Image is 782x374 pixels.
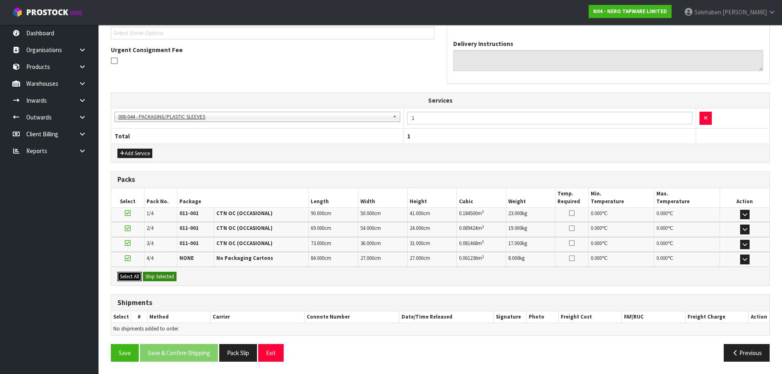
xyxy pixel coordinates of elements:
[358,252,407,266] td: cm
[111,323,769,335] td: No shipments added to order.
[358,188,407,207] th: Width
[591,255,602,262] span: 0.000
[591,240,602,247] span: 0.000
[410,255,423,262] span: 27.000
[147,240,154,247] span: 3/4
[407,132,410,140] span: 1
[311,225,324,232] span: 69.000
[506,207,555,222] td: kg
[407,237,456,252] td: cm
[309,252,358,266] td: cm
[555,188,588,207] th: Temp. Required
[506,252,555,266] td: kg
[305,311,399,323] th: Connote Number
[654,188,720,207] th: Max. Temperature
[407,252,456,266] td: cm
[482,224,484,229] sup: 3
[720,188,769,207] th: Action
[588,252,654,266] td: ℃
[179,210,199,217] strong: 011-001
[410,210,423,217] span: 41.000
[654,252,720,266] td: ℃
[459,255,477,262] span: 0.061236
[494,311,527,323] th: Signature
[179,225,199,232] strong: 011-001
[179,240,199,247] strong: 011-001
[26,7,68,18] span: ProStock
[360,240,374,247] span: 36.000
[407,188,456,207] th: Height
[593,8,667,15] strong: N04 - NERO TAPWARE LIMITED
[508,255,519,262] span: 8.000
[722,8,767,16] span: [PERSON_NAME]
[358,222,407,236] td: cm
[117,149,152,158] button: Add Service
[216,225,273,232] strong: CTN OC (OCCASIONAL)
[654,222,720,236] td: ℃
[748,311,769,323] th: Action
[622,311,685,323] th: FAF/RUC
[407,207,456,222] td: cm
[309,222,358,236] td: cm
[656,255,667,262] span: 0.000
[410,240,423,247] span: 31.000
[656,225,667,232] span: 0.000
[508,225,522,232] span: 19.000
[147,311,210,323] th: Method
[143,272,177,282] button: Ship Selected
[70,9,83,17] small: WMS
[216,255,273,262] strong: No Packaging Cartons
[559,311,622,323] th: Freight Cost
[111,188,144,207] th: Select
[588,188,654,207] th: Min. Temperature
[179,255,194,262] strong: NONE
[399,311,494,323] th: Date/Time Released
[111,93,769,108] th: Services
[453,39,513,48] label: Delivery Instructions
[358,237,407,252] td: cm
[12,7,23,17] img: cube-alt.png
[147,225,154,232] span: 2/4
[211,311,305,323] th: Carrier
[111,311,131,323] th: Select
[147,255,154,262] span: 4/4
[177,188,309,207] th: Package
[311,210,324,217] span: 90.000
[216,240,273,247] strong: CTN OC (OCCASIONAL)
[459,225,477,232] span: 0.089424
[588,207,654,222] td: ℃
[117,299,763,307] h3: Shipments
[311,240,324,247] span: 73.000
[360,210,374,217] span: 50.000
[457,222,506,236] td: m
[459,240,477,247] span: 0.081468
[360,255,374,262] span: 27.000
[506,237,555,252] td: kg
[685,311,748,323] th: Freight Charge
[457,252,506,266] td: m
[407,222,456,236] td: cm
[457,207,506,222] td: m
[457,237,506,252] td: m
[311,255,324,262] span: 84.000
[144,188,177,207] th: Pack No.
[656,210,667,217] span: 0.000
[588,222,654,236] td: ℃
[140,344,218,362] button: Save & Confirm Shipping
[457,188,506,207] th: Cubic
[309,207,358,222] td: cm
[588,237,654,252] td: ℃
[482,254,484,259] sup: 3
[459,210,477,217] span: 0.184500
[309,188,358,207] th: Length
[131,311,147,323] th: #
[527,311,559,323] th: Photo
[654,237,720,252] td: ℃
[482,239,484,244] sup: 3
[360,225,374,232] span: 54.000
[591,225,602,232] span: 0.000
[117,176,763,184] h3: Packs
[118,112,389,122] span: 008-044 - PACKAGING/PLASTIC SLEEVES
[358,207,407,222] td: cm
[654,207,720,222] td: ℃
